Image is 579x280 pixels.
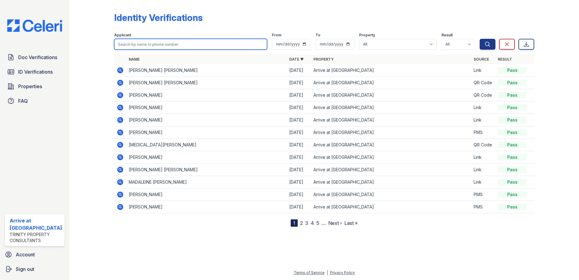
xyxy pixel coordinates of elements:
[129,57,140,62] a: Name
[18,68,53,75] span: ID Verifications
[294,270,325,275] a: Terms of Service
[272,33,281,38] label: From
[498,80,527,86] div: Pass
[287,176,311,188] td: [DATE]
[126,164,287,176] td: [PERSON_NAME] [PERSON_NAME]
[126,201,287,213] td: [PERSON_NAME]
[316,220,319,226] a: 5
[18,54,57,61] span: Doc Verifications
[498,179,527,185] div: Pass
[126,126,287,139] td: [PERSON_NAME]
[359,33,375,38] label: Property
[327,270,328,275] div: |
[311,102,471,114] td: Arrive at [GEOGRAPHIC_DATA]
[126,64,287,77] td: [PERSON_NAME] [PERSON_NAME]
[287,126,311,139] td: [DATE]
[5,51,65,63] a: Doc Verifications
[10,232,62,244] div: Trinity Property Consultants
[471,64,495,77] td: Link
[471,201,495,213] td: PMS
[316,33,320,38] label: To
[287,114,311,126] td: [DATE]
[287,151,311,164] td: [DATE]
[16,251,35,258] span: Account
[471,139,495,151] td: QR Code
[311,151,471,164] td: Arrive at [GEOGRAPHIC_DATA]
[313,57,334,62] a: Property
[311,114,471,126] td: Arrive at [GEOGRAPHIC_DATA]
[498,92,527,98] div: Pass
[126,77,287,89] td: [PERSON_NAME] [PERSON_NAME]
[311,89,471,102] td: Arrive at [GEOGRAPHIC_DATA]
[126,114,287,126] td: [PERSON_NAME]
[287,89,311,102] td: [DATE]
[5,66,65,78] a: ID Verifications
[300,220,303,226] a: 2
[328,220,342,226] a: Next ›
[18,83,42,90] span: Properties
[498,167,527,173] div: Pass
[498,57,512,62] a: Result
[311,139,471,151] td: Arrive at [GEOGRAPHIC_DATA]
[287,201,311,213] td: [DATE]
[126,176,287,188] td: MADALEINE [PERSON_NAME]
[2,248,67,261] a: Account
[311,164,471,176] td: Arrive at [GEOGRAPHIC_DATA]
[305,220,308,226] a: 3
[311,176,471,188] td: Arrive at [GEOGRAPHIC_DATA]
[311,220,314,226] a: 4
[10,217,62,232] div: Arrive at [GEOGRAPHIC_DATA]
[311,126,471,139] td: Arrive at [GEOGRAPHIC_DATA]
[471,188,495,201] td: PMS
[126,89,287,102] td: [PERSON_NAME]
[126,151,287,164] td: [PERSON_NAME]
[322,219,326,227] span: …
[5,80,65,92] a: Properties
[471,126,495,139] td: PMS
[498,142,527,148] div: Pass
[2,19,67,32] img: CE_Logo_Blue-a8612792a0a2168367f1c8372b55b34899dd931a85d93a1a3d3e32e68fde9ad4.png
[471,102,495,114] td: Link
[287,139,311,151] td: [DATE]
[311,77,471,89] td: Arrive at [GEOGRAPHIC_DATA]
[311,201,471,213] td: Arrive at [GEOGRAPHIC_DATA]
[114,12,203,23] div: Identity Verifications
[16,265,34,273] span: Sign out
[287,77,311,89] td: [DATE]
[498,129,527,135] div: Pass
[311,64,471,77] td: Arrive at [GEOGRAPHIC_DATA]
[474,57,489,62] a: Source
[126,139,287,151] td: [MEDICAL_DATA][PERSON_NAME]
[498,204,527,210] div: Pass
[498,154,527,160] div: Pass
[126,102,287,114] td: [PERSON_NAME]
[114,39,267,50] input: Search by name or phone number
[287,164,311,176] td: [DATE]
[289,57,304,62] a: Date ▼
[344,220,358,226] a: Last »
[442,33,453,38] label: Result
[498,67,527,73] div: Pass
[471,89,495,102] td: QR Code
[114,33,131,38] label: Applicant
[330,270,355,275] a: Privacy Policy
[291,219,298,227] div: 1
[471,77,495,89] td: QR Code
[498,192,527,198] div: Pass
[18,97,28,105] span: FAQ
[2,263,67,275] a: Sign out
[471,176,495,188] td: Link
[5,95,65,107] a: FAQ
[498,117,527,123] div: Pass
[471,114,495,126] td: Link
[471,151,495,164] td: Link
[471,164,495,176] td: Link
[126,188,287,201] td: [PERSON_NAME]
[287,102,311,114] td: [DATE]
[498,105,527,111] div: Pass
[287,64,311,77] td: [DATE]
[311,188,471,201] td: Arrive at [GEOGRAPHIC_DATA]
[287,188,311,201] td: [DATE]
